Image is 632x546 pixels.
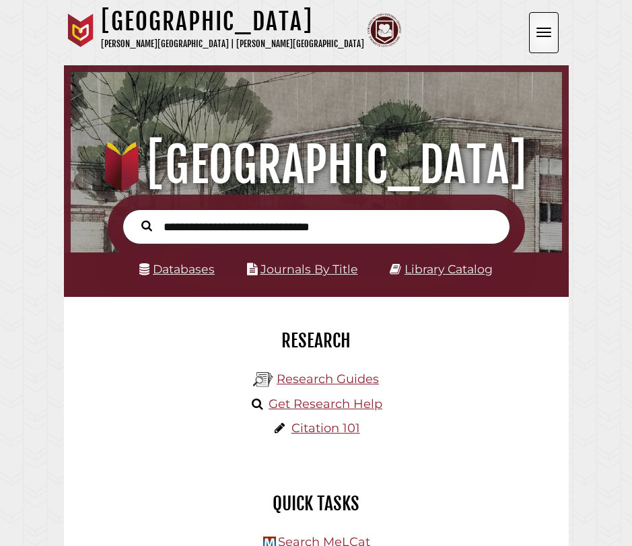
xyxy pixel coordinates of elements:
button: Search [135,217,159,234]
a: Databases [139,262,215,276]
a: Research Guides [277,372,379,386]
a: Get Research Help [269,397,382,411]
img: Hekman Library Logo [253,370,273,390]
a: Journals By Title [260,262,358,276]
h1: [GEOGRAPHIC_DATA] [80,135,553,195]
i: Search [141,220,152,232]
button: Open the menu [529,12,559,53]
h2: Research [74,329,559,352]
img: Calvin Theological Seminary [367,13,401,47]
a: Library Catalog [405,262,493,276]
a: Citation 101 [291,421,360,436]
img: Calvin University [64,13,98,47]
h2: Quick Tasks [74,492,559,515]
h1: [GEOGRAPHIC_DATA] [101,7,364,36]
p: [PERSON_NAME][GEOGRAPHIC_DATA] | [PERSON_NAME][GEOGRAPHIC_DATA] [101,36,364,52]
